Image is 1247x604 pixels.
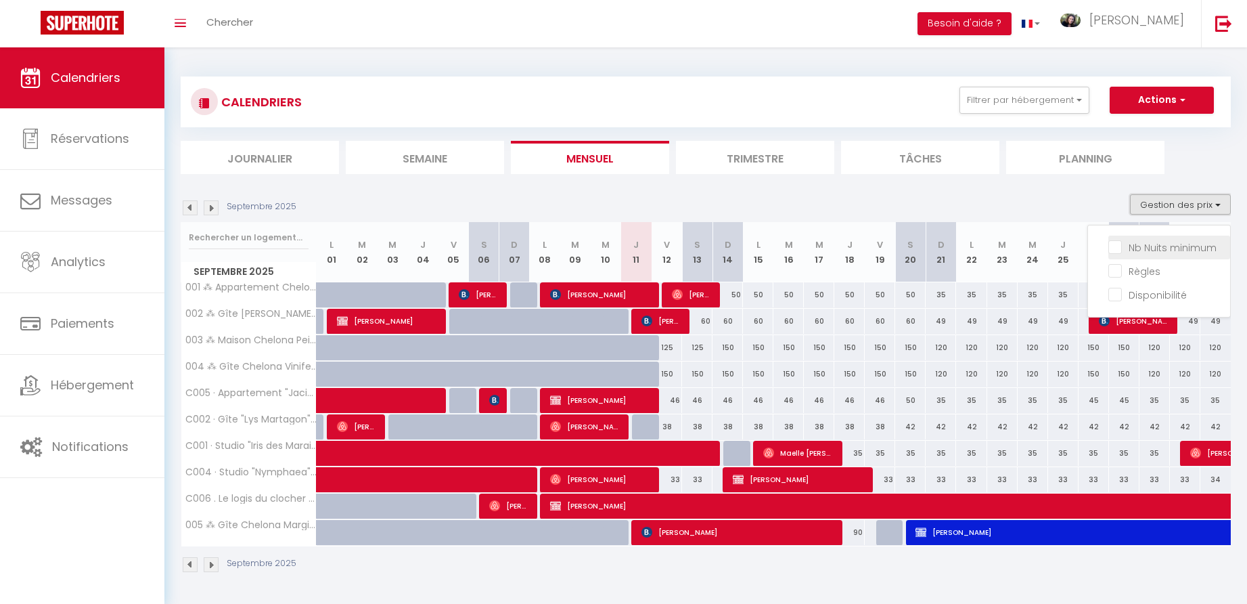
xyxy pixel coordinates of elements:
[1018,414,1048,439] div: 42
[511,238,518,251] abbr: D
[1048,388,1079,413] div: 35
[183,441,319,451] span: C001 · Studio "Iris des Marais" par [PERSON_NAME]
[530,222,560,282] th: 08
[51,192,112,209] span: Messages
[652,467,682,492] div: 33
[1170,335,1200,360] div: 120
[987,388,1018,413] div: 35
[602,238,610,251] abbr: M
[1139,388,1170,413] div: 35
[1109,222,1139,282] th: 27
[756,238,761,251] abbr: L
[1170,414,1200,439] div: 42
[641,308,682,334] span: [PERSON_NAME] el [PERSON_NAME]
[841,141,999,174] li: Tâches
[682,414,712,439] div: 38
[469,222,499,282] th: 06
[1018,309,1048,334] div: 49
[664,238,670,251] abbr: V
[1200,335,1231,360] div: 120
[481,238,487,251] abbr: S
[895,309,926,334] div: 60
[712,282,743,307] div: 50
[652,388,682,413] div: 46
[378,222,408,282] th: 03
[459,282,499,307] span: [PERSON_NAME] Decla
[1109,362,1139,387] div: 150
[652,222,682,282] th: 12
[1048,467,1079,492] div: 33
[743,388,773,413] div: 46
[1018,388,1048,413] div: 35
[926,335,956,360] div: 120
[895,467,926,492] div: 33
[895,414,926,439] div: 42
[676,141,834,174] li: Trimestre
[1048,309,1079,334] div: 49
[895,335,926,360] div: 150
[834,388,865,413] div: 46
[41,11,124,35] img: Super Booking
[227,200,296,213] p: Septembre 2025
[926,362,956,387] div: 120
[181,262,316,282] span: Septembre 2025
[1170,309,1200,334] div: 49
[743,362,773,387] div: 150
[712,309,743,334] div: 60
[834,441,865,466] div: 35
[1109,441,1139,466] div: 35
[956,309,987,334] div: 49
[743,309,773,334] div: 60
[1018,222,1048,282] th: 24
[571,238,579,251] abbr: M
[926,441,956,466] div: 35
[51,253,106,270] span: Analytics
[1109,414,1139,439] div: 42
[956,335,987,360] div: 120
[959,87,1089,114] button: Filtrer par hébergement
[847,238,853,251] abbr: J
[895,362,926,387] div: 150
[1089,12,1184,28] span: [PERSON_NAME]
[865,388,895,413] div: 46
[956,414,987,439] div: 42
[1170,222,1200,282] th: 29
[1170,467,1200,492] div: 33
[11,5,51,46] button: Ouvrir le widget de chat LiveChat
[1048,414,1079,439] div: 42
[804,309,834,334] div: 60
[337,414,378,439] span: [PERSON_NAME]
[388,238,396,251] abbr: M
[926,388,956,413] div: 35
[865,309,895,334] div: 60
[1139,222,1170,282] th: 28
[1079,335,1109,360] div: 150
[804,335,834,360] div: 150
[834,222,865,282] th: 18
[183,494,319,504] span: C006 . Le logis du clocher par [GEOGRAPHIC_DATA]
[1200,388,1231,413] div: 35
[672,282,712,307] span: [PERSON_NAME]
[1109,388,1139,413] div: 45
[1048,362,1079,387] div: 120
[183,362,319,372] span: 004 ⁂ Gîte Chelona Vinifera par Chelona'Loc ⁂
[1060,14,1081,27] img: ...
[682,362,712,387] div: 150
[773,388,804,413] div: 46
[227,557,296,570] p: Septembre 2025
[1018,362,1048,387] div: 120
[725,238,731,251] abbr: D
[1018,335,1048,360] div: 120
[358,238,366,251] abbr: M
[917,12,1012,35] button: Besoin d'aide ?
[815,238,823,251] abbr: M
[956,388,987,413] div: 35
[773,309,804,334] div: 60
[834,309,865,334] div: 60
[763,440,834,466] span: Maelle [PERSON_NAME]
[712,414,743,439] div: 38
[743,282,773,307] div: 50
[834,335,865,360] div: 150
[773,362,804,387] div: 150
[641,519,834,545] span: [PERSON_NAME]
